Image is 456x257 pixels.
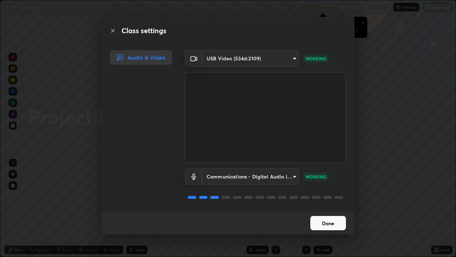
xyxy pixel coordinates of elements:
[121,25,166,36] h2: Class settings
[305,55,326,62] p: WORKING
[202,50,299,66] div: USB Video (534d:2109)
[202,168,299,185] div: USB Video (534d:2109)
[305,173,326,180] p: WORKING
[310,216,346,230] button: Done
[110,50,172,65] div: Audio & Video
